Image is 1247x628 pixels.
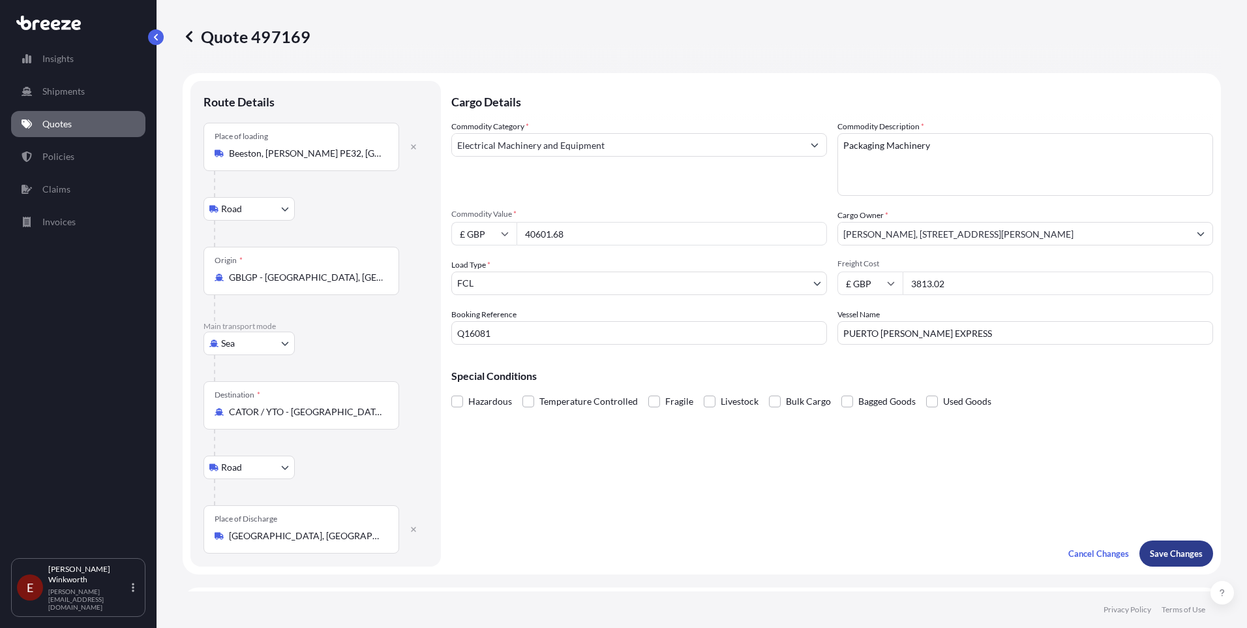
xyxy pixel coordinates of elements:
[1162,604,1205,615] a: Terms of Use
[452,133,803,157] input: Select a commodity type
[451,81,1213,120] p: Cargo Details
[1189,222,1212,245] button: Show suggestions
[1150,547,1203,560] p: Save Changes
[221,337,235,350] span: Sea
[203,197,295,221] button: Select transport
[539,392,638,411] span: Temperature Controlled
[215,255,243,266] div: Origin
[203,456,295,479] button: Select transport
[721,392,759,411] span: Livestock
[229,271,383,284] input: Origin
[858,392,916,411] span: Bagged Goods
[27,581,33,594] span: E
[786,392,831,411] span: Bulk Cargo
[903,272,1213,295] input: Enter amount
[42,85,85,98] p: Shipments
[837,308,880,321] label: Vessel Name
[837,120,924,133] label: Commodity Description
[665,392,693,411] span: Fragile
[229,529,383,542] input: Place of Discharge
[221,461,242,474] span: Road
[42,183,70,196] p: Claims
[517,222,827,245] input: Type amount
[229,147,383,160] input: Place of loading
[451,209,827,219] span: Commodity Value
[11,209,145,235] a: Invoices
[1139,541,1213,567] button: Save Changes
[838,222,1189,245] input: Full name
[42,215,76,228] p: Invoices
[42,118,72,131] p: Quotes
[203,332,295,355] button: Select transport
[221,202,242,215] span: Road
[11,111,145,137] a: Quotes
[11,176,145,202] a: Claims
[183,26,310,47] p: Quote 497169
[1058,541,1139,567] button: Cancel Changes
[215,390,260,400] div: Destination
[837,321,1213,345] input: Enter name
[803,133,826,157] button: Show suggestions
[11,46,145,72] a: Insights
[468,392,512,411] span: Hazardous
[42,52,74,65] p: Insights
[11,144,145,170] a: Policies
[1104,604,1151,615] a: Privacy Policy
[451,120,529,133] label: Commodity Category
[215,131,268,142] div: Place of loading
[837,259,1213,269] span: Freight Cost
[451,371,1213,381] p: Special Conditions
[203,94,275,110] p: Route Details
[1068,547,1129,560] p: Cancel Changes
[229,405,383,418] input: Destination
[48,564,129,585] p: [PERSON_NAME] Winkworth
[215,514,277,524] div: Place of Discharge
[11,78,145,104] a: Shipments
[451,272,827,295] button: FCL
[42,150,74,163] p: Policies
[943,392,991,411] span: Used Goods
[48,588,129,611] p: [PERSON_NAME][EMAIL_ADDRESS][DOMAIN_NAME]
[451,321,827,345] input: Your internal reference
[203,321,428,332] p: Main transport mode
[457,277,473,290] span: FCL
[837,133,1213,196] textarea: Packaging Machinery
[451,308,517,321] label: Booking Reference
[451,259,490,272] span: Load Type
[837,209,888,222] label: Cargo Owner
